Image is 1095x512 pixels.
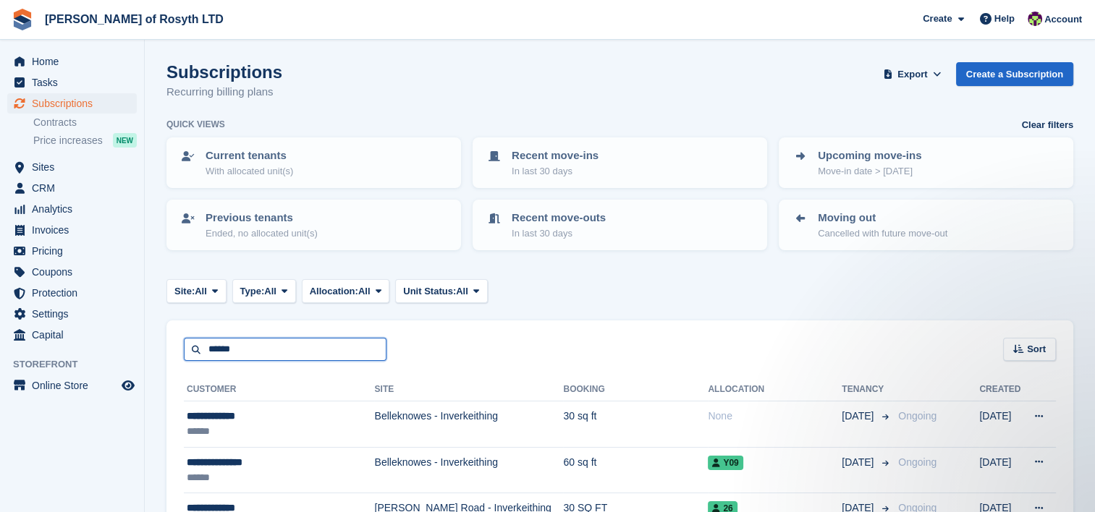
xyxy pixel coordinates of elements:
span: Tasks [32,72,119,93]
a: menu [7,178,137,198]
td: Belleknowes - Inverkeithing [374,447,563,493]
p: Moving out [818,210,947,226]
td: Belleknowes - Inverkeithing [374,401,563,448]
a: menu [7,157,137,177]
span: Analytics [32,199,119,219]
a: menu [7,241,137,261]
span: Sort [1027,342,1046,357]
span: Online Store [32,375,119,396]
a: menu [7,375,137,396]
span: [DATE] [842,409,876,424]
th: Tenancy [842,378,892,401]
span: Storefront [13,357,144,372]
a: Previous tenants Ended, no allocated unit(s) [168,201,460,249]
p: In last 30 days [512,164,599,179]
a: Current tenants With allocated unit(s) [168,139,460,187]
p: In last 30 days [512,226,606,241]
td: 60 sq ft [563,447,708,493]
span: Capital [32,325,119,345]
a: Upcoming move-ins Move-in date > [DATE] [780,139,1072,187]
span: Allocation: [310,284,358,299]
a: Recent move-ins In last 30 days [474,139,766,187]
h6: Quick views [166,118,225,131]
span: Export [897,67,927,82]
button: Export [881,62,944,86]
a: menu [7,262,137,282]
a: Clear filters [1021,118,1073,132]
p: Cancelled with future move-out [818,226,947,241]
span: Sites [32,157,119,177]
th: Customer [184,378,374,401]
p: Recurring billing plans [166,84,282,101]
a: menu [7,325,137,345]
span: All [456,284,468,299]
th: Created [979,378,1023,401]
a: Contracts [33,116,137,129]
button: Type: All [232,279,296,303]
p: With allocated unit(s) [206,164,293,179]
span: Subscriptions [32,93,119,114]
a: menu [7,220,137,240]
span: Help [994,12,1015,26]
button: Site: All [166,279,227,303]
span: CRM [32,178,119,198]
span: Y09 [708,456,743,470]
div: None [708,409,842,424]
a: Moving out Cancelled with future move-out [780,201,1072,249]
p: Ended, no allocated unit(s) [206,226,318,241]
a: menu [7,51,137,72]
p: Move-in date > [DATE] [818,164,921,179]
td: [DATE] [979,401,1023,448]
td: [DATE] [979,447,1023,493]
span: Site: [174,284,195,299]
span: Settings [32,304,119,324]
span: Price increases [33,134,103,148]
p: Previous tenants [206,210,318,226]
a: Create a Subscription [956,62,1073,86]
p: Recent move-outs [512,210,606,226]
button: Unit Status: All [395,279,487,303]
a: menu [7,93,137,114]
button: Allocation: All [302,279,390,303]
span: All [195,284,207,299]
a: menu [7,304,137,324]
th: Booking [563,378,708,401]
h1: Subscriptions [166,62,282,82]
span: All [358,284,371,299]
span: Invoices [32,220,119,240]
a: [PERSON_NAME] of Rosyth LTD [39,7,229,31]
a: Preview store [119,377,137,394]
span: All [264,284,276,299]
img: stora-icon-8386f47178a22dfd0bd8f6a31ec36ba5ce8667c1dd55bd0f319d3a0aa187defe.svg [12,9,33,30]
th: Allocation [708,378,842,401]
span: [DATE] [842,455,876,470]
img: Nina Briggs [1028,12,1042,26]
a: Price increases NEW [33,132,137,148]
p: Recent move-ins [512,148,599,164]
td: 30 sq ft [563,401,708,448]
span: Protection [32,283,119,303]
a: menu [7,199,137,219]
a: Recent move-outs In last 30 days [474,201,766,249]
p: Current tenants [206,148,293,164]
a: menu [7,72,137,93]
span: Home [32,51,119,72]
a: menu [7,283,137,303]
th: Site [374,378,563,401]
span: Ongoing [898,410,937,422]
span: Pricing [32,241,119,261]
span: Account [1044,12,1082,27]
div: NEW [113,133,137,148]
span: Coupons [32,262,119,282]
span: Type: [240,284,265,299]
span: Ongoing [898,456,937,468]
p: Upcoming move-ins [818,148,921,164]
span: Unit Status: [403,284,456,299]
span: Create [923,12,952,26]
